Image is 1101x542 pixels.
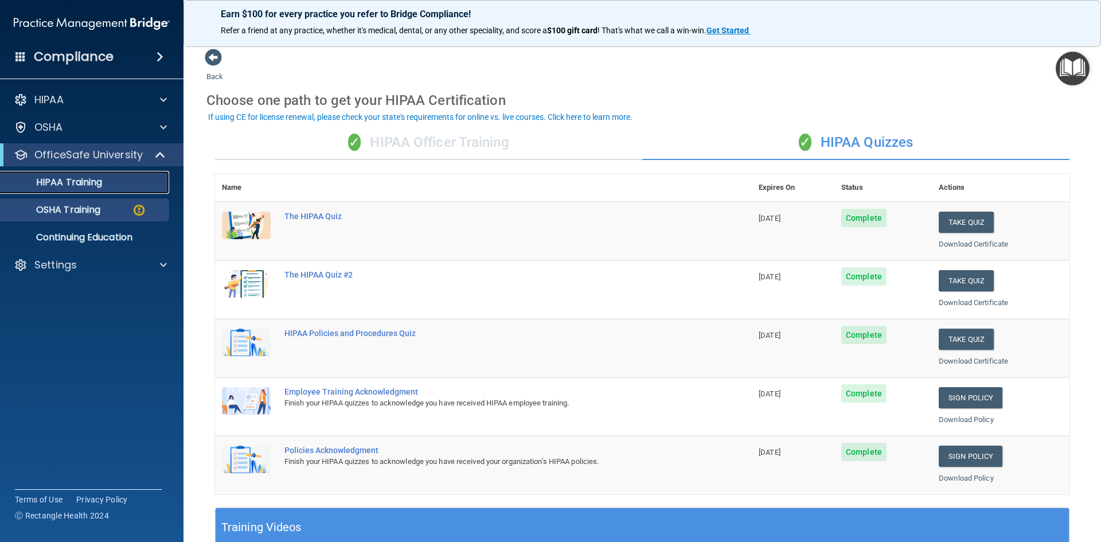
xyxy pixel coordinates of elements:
[939,298,1008,307] a: Download Certificate
[14,12,170,35] img: PMB logo
[284,446,694,455] div: Policies Acknowledgment
[221,9,1064,20] p: Earn $100 for every practice you refer to Bridge Compliance!
[221,26,547,35] span: Refer a friend at any practice, whether it's medical, dental, or any other speciality, and score a
[284,396,694,410] div: Finish your HIPAA quizzes to acknowledge you have received HIPAA employee training.
[939,357,1008,365] a: Download Certificate
[208,113,633,121] div: If using CE for license renewal, please check your state's requirements for online vs. live cours...
[284,387,694,396] div: Employee Training Acknowledgment
[841,326,887,344] span: Complete
[348,134,361,151] span: ✓
[939,270,994,291] button: Take Quiz
[132,203,146,217] img: warning-circle.0cc9ac19.png
[7,232,164,243] p: Continuing Education
[841,443,887,461] span: Complete
[939,329,994,350] button: Take Quiz
[284,212,694,221] div: The HIPAA Quiz
[284,329,694,338] div: HIPAA Policies and Procedures Quiz
[547,26,598,35] strong: $100 gift card
[939,446,1002,467] a: Sign Policy
[939,387,1002,408] a: Sign Policy
[752,174,834,202] th: Expires On
[759,448,780,457] span: [DATE]
[15,494,63,505] a: Terms of Use
[841,267,887,286] span: Complete
[14,93,167,107] a: HIPAA
[932,174,1069,202] th: Actions
[206,84,1078,117] div: Choose one path to get your HIPAA Certification
[598,26,706,35] span: ! That's what we call a win-win.
[34,120,63,134] p: OSHA
[759,389,780,398] span: [DATE]
[834,174,932,202] th: Status
[939,212,994,233] button: Take Quiz
[215,126,642,160] div: HIPAA Officer Training
[221,517,302,537] h5: Training Videos
[759,214,780,223] span: [DATE]
[841,384,887,403] span: Complete
[34,49,114,65] h4: Compliance
[34,93,64,107] p: HIPAA
[939,415,994,424] a: Download Policy
[799,134,811,151] span: ✓
[939,240,1008,248] a: Download Certificate
[759,272,780,281] span: [DATE]
[706,26,751,35] a: Get Started
[34,258,77,272] p: Settings
[206,59,223,81] a: Back
[34,148,143,162] p: OfficeSafe University
[15,510,109,521] span: Ⓒ Rectangle Health 2024
[14,148,166,162] a: OfficeSafe University
[642,126,1069,160] div: HIPAA Quizzes
[206,111,634,123] button: If using CE for license renewal, please check your state's requirements for online vs. live cours...
[284,270,694,279] div: The HIPAA Quiz #2
[7,177,102,188] p: HIPAA Training
[284,455,694,469] div: Finish your HIPAA quizzes to acknowledge you have received your organization’s HIPAA policies.
[759,331,780,340] span: [DATE]
[841,209,887,227] span: Complete
[14,120,167,134] a: OSHA
[1056,52,1090,85] button: Open Resource Center
[706,26,749,35] strong: Get Started
[14,258,167,272] a: Settings
[7,204,100,216] p: OSHA Training
[939,474,994,482] a: Download Policy
[76,494,128,505] a: Privacy Policy
[215,174,278,202] th: Name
